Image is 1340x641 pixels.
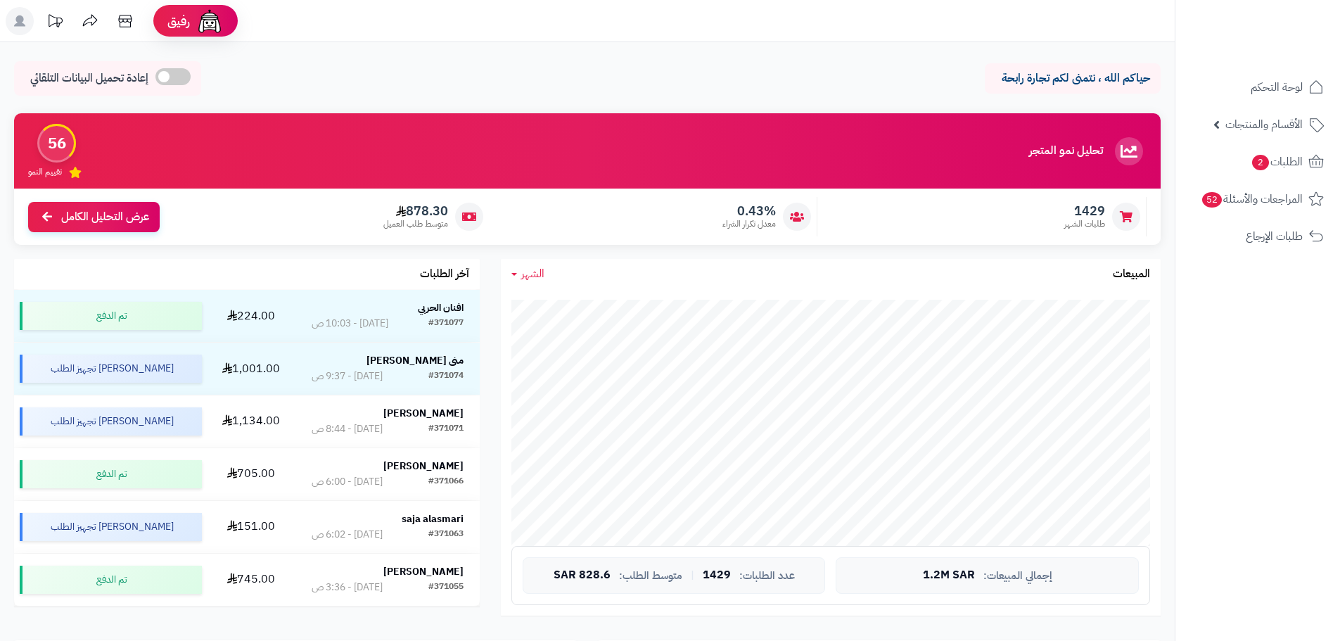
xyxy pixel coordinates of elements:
div: [DATE] - 10:03 ص [312,317,388,331]
td: 224.00 [208,290,295,342]
span: الشهر [521,265,544,282]
span: عدد الطلبات: [739,570,795,582]
h3: تحليل نمو المتجر [1029,145,1103,158]
a: طلبات الإرجاع [1184,220,1332,253]
strong: saja alasmari [402,512,464,526]
div: [PERSON_NAME] تجهيز الطلب [20,513,202,541]
td: 705.00 [208,448,295,500]
span: رفيق [167,13,190,30]
td: 745.00 [208,554,295,606]
h3: آخر الطلبات [420,268,469,281]
div: #371071 [428,422,464,436]
div: #371063 [428,528,464,542]
strong: افنان الحربي [418,300,464,315]
span: 828.6 SAR [554,569,611,582]
span: عرض التحليل الكامل [61,209,149,225]
span: إجمالي المبيعات: [983,570,1052,582]
div: [PERSON_NAME] تجهيز الطلب [20,355,202,383]
span: الأقسام والمنتجات [1225,115,1303,134]
div: [DATE] - 6:00 ص [312,475,383,489]
span: | [691,570,694,580]
span: 878.30 [383,203,448,219]
img: logo-2.png [1244,27,1327,56]
div: [DATE] - 8:44 ص [312,422,383,436]
div: #371074 [428,369,464,383]
div: [DATE] - 9:37 ص [312,369,383,383]
span: 1429 [703,569,731,582]
div: #371077 [428,317,464,331]
div: [DATE] - 3:36 ص [312,580,383,595]
img: ai-face.png [196,7,224,35]
h3: المبيعات [1113,268,1150,281]
a: الشهر [511,266,544,282]
div: #371055 [428,580,464,595]
strong: منى [PERSON_NAME] [366,353,464,368]
div: تم الدفع [20,302,202,330]
span: متوسط الطلب: [619,570,682,582]
span: 1429 [1064,203,1105,219]
span: الطلبات [1251,152,1303,172]
span: 1.2M SAR [923,569,975,582]
a: عرض التحليل الكامل [28,202,160,232]
a: تحديثات المنصة [37,7,72,39]
span: 2 [1251,154,1269,170]
strong: [PERSON_NAME] [383,406,464,421]
div: تم الدفع [20,460,202,488]
span: طلبات الإرجاع [1246,227,1303,246]
div: تم الدفع [20,566,202,594]
div: [DATE] - 6:02 ص [312,528,383,542]
strong: [PERSON_NAME] [383,459,464,474]
span: لوحة التحكم [1251,77,1303,97]
span: 0.43% [722,203,776,219]
a: المراجعات والأسئلة52 [1184,182,1332,216]
span: متوسط طلب العميل [383,218,448,230]
span: تقييم النمو [28,166,62,178]
div: #371066 [428,475,464,489]
a: الطلبات2 [1184,145,1332,179]
td: 151.00 [208,501,295,553]
p: حياكم الله ، نتمنى لكم تجارة رابحة [995,70,1150,87]
strong: [PERSON_NAME] [383,564,464,579]
span: إعادة تحميل البيانات التلقائي [30,70,148,87]
td: 1,001.00 [208,343,295,395]
span: معدل تكرار الشراء [722,218,776,230]
span: طلبات الشهر [1064,218,1105,230]
td: 1,134.00 [208,395,295,448]
a: لوحة التحكم [1184,70,1332,104]
span: 52 [1201,191,1223,208]
div: [PERSON_NAME] تجهيز الطلب [20,407,202,436]
span: المراجعات والأسئلة [1201,189,1303,209]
